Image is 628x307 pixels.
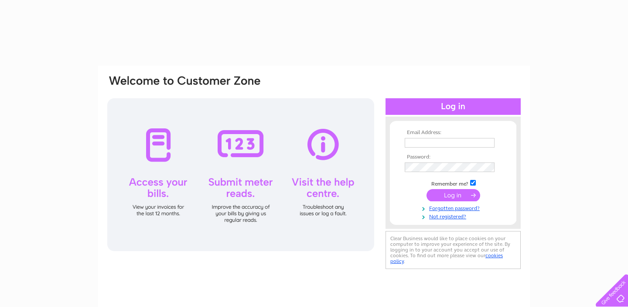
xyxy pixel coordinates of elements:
th: Password: [403,154,504,160]
div: Clear Business would like to place cookies on your computer to improve your experience of the sit... [386,231,521,269]
td: Remember me? [403,179,504,187]
a: Forgotten password? [405,204,504,212]
a: cookies policy [390,252,503,264]
input: Submit [427,189,480,201]
th: Email Address: [403,130,504,136]
a: Not registered? [405,212,504,220]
